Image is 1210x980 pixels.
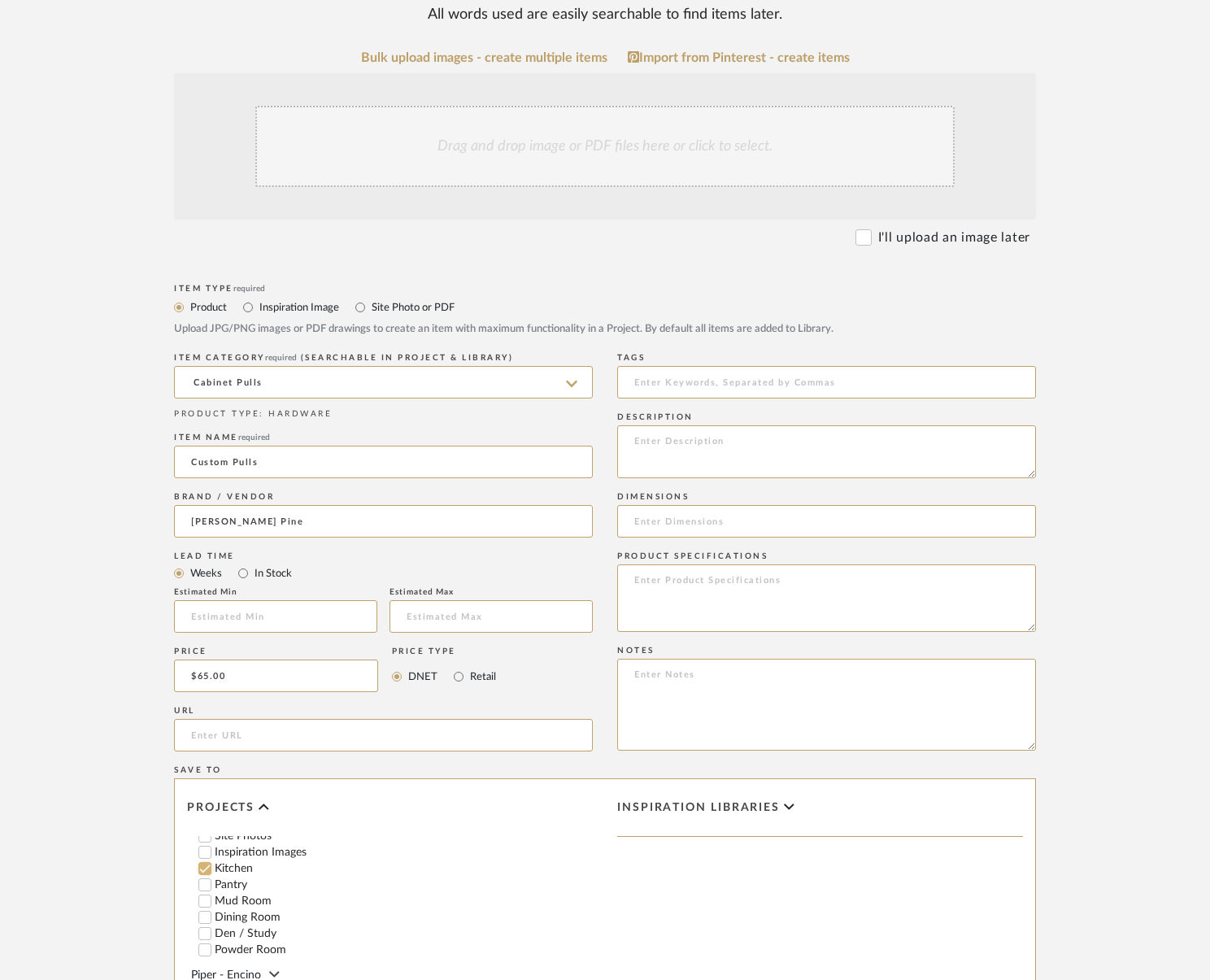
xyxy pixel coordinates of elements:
mat-radio-group: Select item type [174,297,1036,317]
input: Type a category to search and select [174,366,593,399]
div: Brand / Vendor [174,492,593,502]
div: Save To [174,765,1036,775]
input: Estimated Max [390,600,593,633]
input: Enter DNET Price [174,660,378,692]
span: required [265,354,297,362]
label: Inspiration Image [258,298,339,316]
div: Product Specifications [617,551,1036,561]
span: Inspiration libraries [617,801,780,815]
label: Kitchen [215,863,593,874]
span: : HARDWARE [259,410,332,418]
label: Pantry [215,879,593,891]
div: Item Type [174,284,1036,294]
label: Weeks [189,564,222,582]
div: Notes [617,646,1036,656]
span: (Searchable in Project & Library) [301,354,514,362]
label: Den / Study [215,928,593,939]
label: Dining Room [215,912,593,923]
label: Mud Room [215,895,593,907]
span: required [238,433,270,442]
label: DNET [407,668,437,686]
div: Upload JPG/PNG images or PDF drawings to create an item with maximum functionality in a Project. ... [174,321,1036,338]
div: Price [174,647,378,656]
div: ITEM CATEGORY [174,353,593,363]
div: PRODUCT TYPE [174,408,593,420]
label: Retail [468,668,496,686]
div: Estimated Min [174,587,377,597]
input: Enter Keywords, Separated by Commas [617,366,1036,399]
label: Product [189,298,227,316]
div: Tags [617,353,1036,363]
label: Powder Room [215,944,593,956]
mat-radio-group: Select price type [392,660,496,692]
label: In Stock [253,564,292,582]
div: Dimensions [617,492,1036,502]
input: Unknown [174,505,593,538]
label: Site Photo or PDF [370,298,455,316]
span: required [233,285,265,293]
input: Enter Dimensions [617,505,1036,538]
input: Enter Name [174,446,593,478]
div: URL [174,706,593,716]
mat-radio-group: Select item type [174,563,593,583]
a: Import from Pinterest - create items [628,50,850,65]
div: Estimated Max [390,587,593,597]
div: Item name [174,433,593,442]
div: Price Type [392,647,496,656]
div: Description [617,412,1036,422]
input: Estimated Min [174,600,377,633]
input: Enter URL [174,719,593,751]
label: I'll upload an image later [878,228,1030,247]
label: Inspiration Images [215,847,593,858]
a: Bulk upload images - create multiple items [361,51,607,65]
label: Site Photos [215,830,593,842]
span: Projects [187,801,255,815]
div: Lead Time [174,551,593,561]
